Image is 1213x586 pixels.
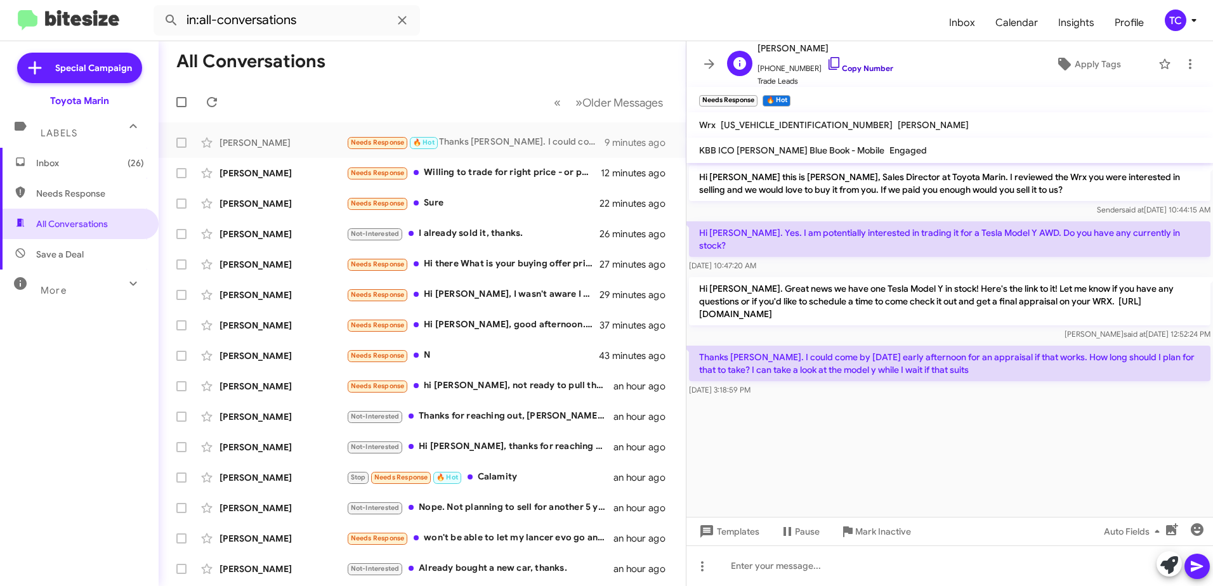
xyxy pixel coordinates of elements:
[770,520,830,543] button: Pause
[1104,520,1165,543] span: Auto Fields
[351,138,405,146] span: Needs Response
[699,145,884,156] span: KBB ICO [PERSON_NAME] Blue Book - Mobile
[855,520,911,543] span: Mark Inactive
[939,4,985,41] a: Inbox
[41,285,67,296] span: More
[613,410,676,423] div: an hour ago
[721,119,893,131] span: [US_VEHICLE_IDENTIFICATION_NUMBER]
[436,473,458,481] span: 🔥 Hot
[689,346,1210,381] p: Thanks [PERSON_NAME]. I could come by [DATE] early afternoon for an appraisal if that works. How ...
[830,520,921,543] button: Mark Inactive
[600,228,676,240] div: 26 minutes ago
[689,261,756,270] span: [DATE] 10:47:20 AM
[346,257,600,271] div: Hi there What is your buying offer price
[600,258,676,271] div: 27 minutes ago
[220,319,346,332] div: [PERSON_NAME]
[1065,329,1210,339] span: [PERSON_NAME] [DATE] 12:52:24 PM
[600,289,676,301] div: 29 minutes ago
[689,385,751,394] span: [DATE] 3:18:59 PM
[346,409,613,424] div: Thanks for reaching out, [PERSON_NAME]. My wife and I were able to view the vehicle at [GEOGRAPHI...
[600,197,676,210] div: 22 minutes ago
[220,532,346,545] div: [PERSON_NAME]
[613,502,676,514] div: an hour ago
[36,218,108,230] span: All Conversations
[154,5,420,36] input: Search
[220,563,346,575] div: [PERSON_NAME]
[1075,53,1121,75] span: Apply Tags
[351,504,400,512] span: Not-Interested
[346,166,601,180] div: Willing to trade for right price - or potentially a grand Highlander
[351,443,400,451] span: Not-Interested
[689,221,1210,257] p: Hi [PERSON_NAME]. Yes. I am potentially interested in trading it for a Tesla Model Y AWD. Do you ...
[1094,520,1175,543] button: Auto Fields
[220,410,346,423] div: [PERSON_NAME]
[699,95,757,107] small: Needs Response
[220,502,346,514] div: [PERSON_NAME]
[176,51,325,72] h1: All Conversations
[346,500,613,515] div: Nope. Not planning to sell for another 5 years at least. Thanks for reaching out!
[41,127,77,139] span: Labels
[613,380,676,393] div: an hour ago
[605,136,676,149] div: 9 minutes ago
[600,349,676,362] div: 43 minutes ago
[346,470,613,485] div: Calamity
[351,290,405,299] span: Needs Response
[547,89,671,115] nav: Page navigation example
[985,4,1048,41] a: Calendar
[346,439,613,454] div: Hi [PERSON_NAME], thanks for reaching out. I sold the Q50.
[1048,4,1105,41] a: Insights
[351,169,405,177] span: Needs Response
[613,532,676,545] div: an hour ago
[795,520,820,543] span: Pause
[128,157,144,169] span: (26)
[50,94,109,107] div: Toyota Marin
[36,187,144,200] span: Needs Response
[351,321,405,329] span: Needs Response
[686,520,770,543] button: Templates
[351,351,405,360] span: Needs Response
[374,473,428,481] span: Needs Response
[346,379,613,393] div: hi [PERSON_NAME], not ready to pull the trigger yet. Going back-and-forth between used Lexus and ...
[36,157,144,169] span: Inbox
[220,228,346,240] div: [PERSON_NAME]
[613,563,676,575] div: an hour ago
[220,197,346,210] div: [PERSON_NAME]
[554,94,561,110] span: «
[757,75,893,88] span: Trade Leads
[1122,205,1144,214] span: said at
[220,258,346,271] div: [PERSON_NAME]
[346,348,600,363] div: N
[763,95,790,107] small: 🔥 Hot
[346,135,605,150] div: Thanks [PERSON_NAME]. I could come by [DATE] early afternoon for an appraisal if that works. How ...
[220,136,346,149] div: [PERSON_NAME]
[346,196,600,211] div: Sure
[36,248,84,261] span: Save a Deal
[351,382,405,390] span: Needs Response
[351,534,405,542] span: Needs Response
[413,138,435,146] span: 🔥 Hot
[613,471,676,484] div: an hour ago
[1124,329,1146,339] span: said at
[220,349,346,362] div: [PERSON_NAME]
[601,167,676,179] div: 12 minutes ago
[582,96,663,110] span: Older Messages
[568,89,671,115] button: Next
[689,277,1210,325] p: Hi [PERSON_NAME]. Great news we have one Tesla Model Y in stock! Here's the link to it! Let me kn...
[757,56,893,75] span: [PHONE_NUMBER]
[346,226,600,241] div: I already sold it, thanks.
[757,41,893,56] span: [PERSON_NAME]
[346,561,613,576] div: Already bought a new car, thanks.
[351,564,400,573] span: Not-Interested
[220,471,346,484] div: [PERSON_NAME]
[17,53,142,83] a: Special Campaign
[55,62,132,74] span: Special Campaign
[220,441,346,453] div: [PERSON_NAME]
[546,89,568,115] button: Previous
[827,63,893,73] a: Copy Number
[689,166,1210,201] p: Hi [PERSON_NAME] this is [PERSON_NAME], Sales Director at Toyota Marin. I reviewed the Wrx you we...
[613,441,676,453] div: an hour ago
[1105,4,1154,41] a: Profile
